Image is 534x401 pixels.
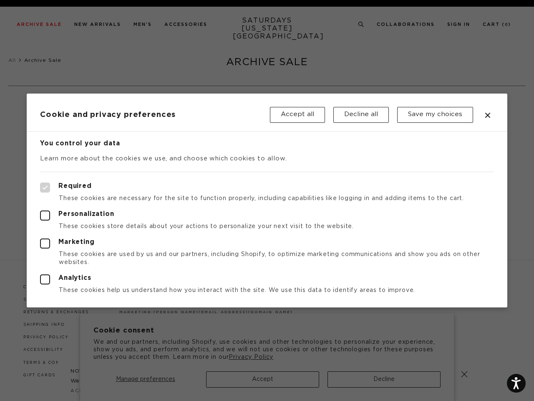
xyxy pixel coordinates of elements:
[40,183,494,193] label: Required
[483,110,493,120] button: Close dialog
[40,223,494,230] p: These cookies store details about your actions to personalize your next visit to the website.
[40,140,494,148] h3: You control your data
[270,107,325,123] button: Accept all
[40,274,494,284] label: Analytics
[397,107,473,123] button: Save my choices
[40,195,494,202] p: These cookies are necessary for the site to function properly, including capabilities like loggin...
[40,154,494,163] p: Learn more about the cookies we use, and choose which cookies to allow.
[40,239,494,249] label: Marketing
[333,107,389,123] button: Decline all
[40,211,494,221] label: Personalization
[40,287,494,294] p: These cookies help us understand how you interact with the site. We use this data to identify are...
[40,110,270,119] h2: Cookie and privacy preferences
[40,251,494,266] p: These cookies are used by us and our partners, including Shopify, to optimize marketing communica...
